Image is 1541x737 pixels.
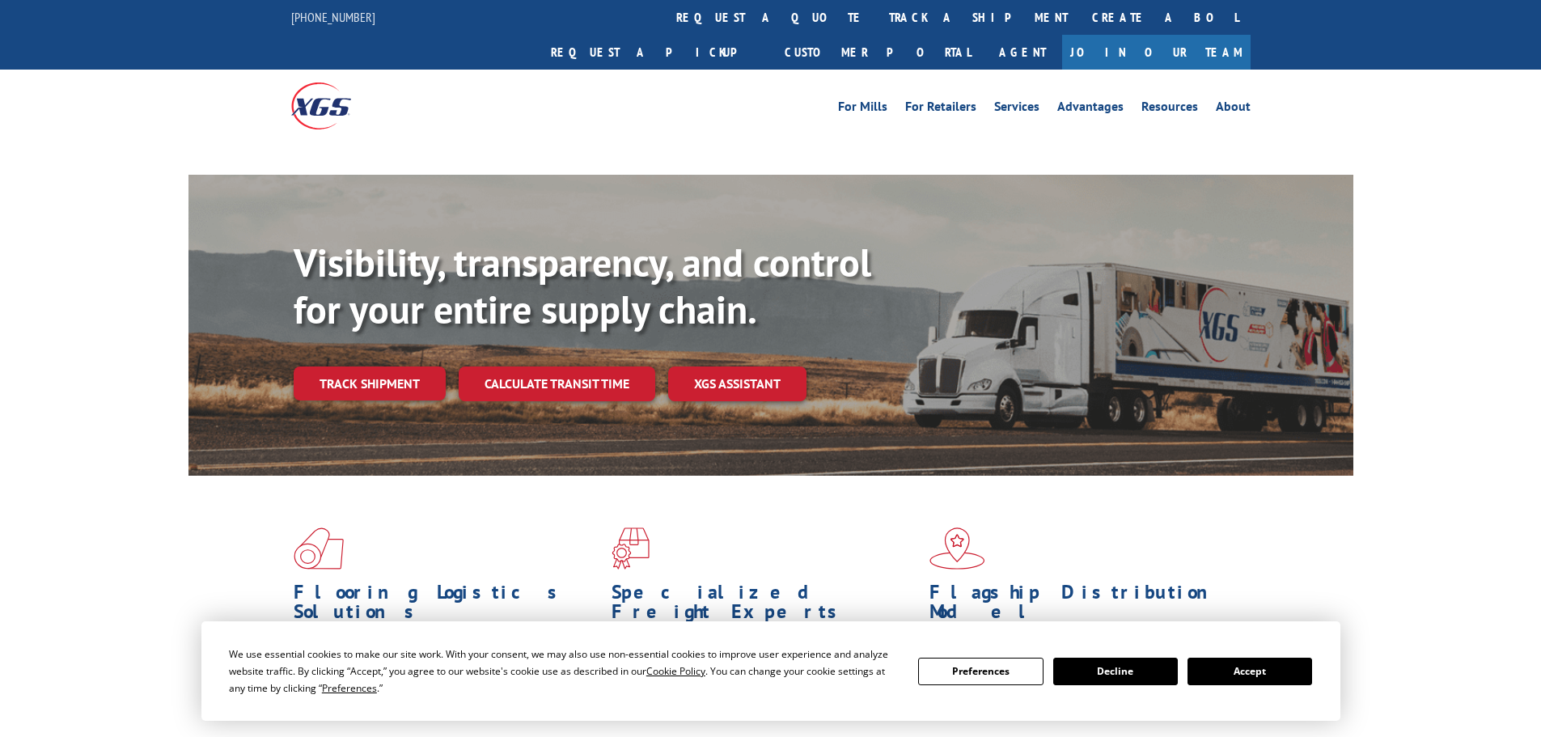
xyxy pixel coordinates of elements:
[1057,100,1124,118] a: Advantages
[905,100,976,118] a: For Retailers
[929,527,985,570] img: xgs-icon-flagship-distribution-model-red
[773,35,983,70] a: Customer Portal
[983,35,1062,70] a: Agent
[291,9,375,25] a: [PHONE_NUMBER]
[294,237,871,334] b: Visibility, transparency, and control for your entire supply chain.
[668,366,806,401] a: XGS ASSISTANT
[294,582,599,629] h1: Flooring Logistics Solutions
[646,664,705,678] span: Cookie Policy
[322,681,377,695] span: Preferences
[294,366,446,400] a: Track shipment
[994,100,1039,118] a: Services
[929,582,1235,629] h1: Flagship Distribution Model
[1216,100,1251,118] a: About
[1188,658,1312,685] button: Accept
[229,646,899,697] div: We use essential cookies to make our site work. With your consent, we may also use non-essential ...
[459,366,655,401] a: Calculate transit time
[1141,100,1198,118] a: Resources
[612,527,650,570] img: xgs-icon-focused-on-flooring-red
[294,527,344,570] img: xgs-icon-total-supply-chain-intelligence-red
[612,582,917,629] h1: Specialized Freight Experts
[918,658,1043,685] button: Preferences
[1053,658,1178,685] button: Decline
[539,35,773,70] a: Request a pickup
[1062,35,1251,70] a: Join Our Team
[838,100,887,118] a: For Mills
[201,621,1340,721] div: Cookie Consent Prompt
